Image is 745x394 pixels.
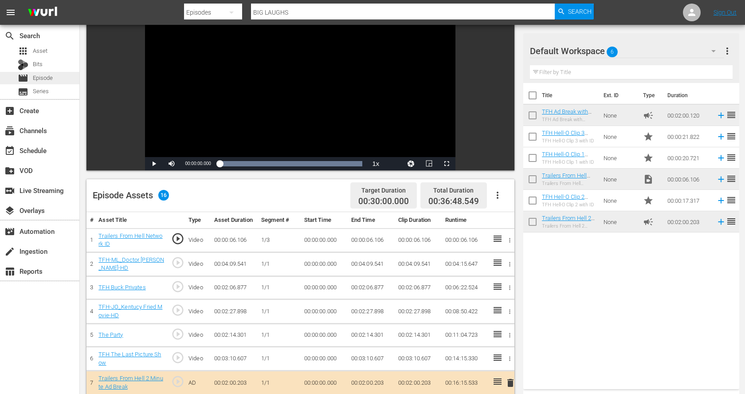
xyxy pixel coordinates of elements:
a: TFH Hell-O Clip 1 with ID [542,151,588,164]
span: Ad [643,217,654,227]
div: TFH Hell-O Clip 3 with ID [542,138,596,144]
div: Episode Assets [93,190,169,201]
span: Promo [643,153,654,163]
td: 00:00:00.000 [301,347,348,371]
a: Trailers From Hell 2 Minute Ad Break [542,215,595,228]
td: Video [185,276,211,299]
span: play_circle_outline [171,280,184,293]
td: 6 [86,347,95,371]
th: Asset Duration [211,212,258,229]
span: 00:30:00.000 [358,197,409,207]
span: Ad [643,110,654,121]
td: 3 [86,276,95,299]
td: 00:03:10.607 [395,347,442,371]
td: 00:00:06.106 [395,228,442,252]
span: Reports [4,266,15,277]
th: Type [638,83,662,108]
span: Overlays [4,205,15,216]
td: Video [185,299,211,323]
span: play_circle_outline [171,375,184,388]
span: Episode [33,74,53,83]
td: 00:02:06.877 [395,276,442,299]
span: Episode [18,73,28,83]
span: Search [568,4,592,20]
td: 00:00:06.106 [211,228,258,252]
a: Trailers From Hell Network ID [98,232,162,248]
div: Default Workspace [530,39,724,63]
th: Duration [662,83,715,108]
td: 1/1 [258,323,300,347]
td: 00:04:15.647 [442,252,489,276]
a: TFH Hell-O Clip 2 with ID [542,193,588,207]
td: 1/1 [258,347,300,371]
td: None [600,105,639,126]
div: TFH Ad Break with Countdown Timer [542,117,596,122]
svg: Add to Episode [716,174,726,184]
th: Asset Title [95,212,168,229]
span: play_circle_outline [171,256,184,269]
span: Series [33,87,49,96]
span: Promo [643,195,654,206]
td: 00:00:20.721 [664,147,713,169]
svg: Add to Episode [716,217,726,227]
div: TFH Hell-O Clip 1 with ID [542,159,596,165]
a: TFH Buck Privates [98,284,145,291]
span: Search [4,31,15,41]
button: Playback Rate [367,157,384,170]
span: 16 [158,190,169,201]
span: 00:00:00.000 [185,161,211,166]
div: Target Duration [358,184,409,197]
span: play_circle_outline [171,351,184,364]
td: 00:02:06.877 [211,276,258,299]
span: Asset [33,47,47,55]
a: Sign Out [714,9,737,16]
button: Fullscreen [438,157,455,170]
th: Title [542,83,598,108]
td: 00:02:27.898 [395,299,442,323]
td: None [600,169,639,190]
span: reorder [726,131,737,142]
button: Picture-in-Picture [420,157,438,170]
td: 1/1 [258,252,300,276]
div: Trailers From Hell 2 Minute Ad Break [542,223,596,229]
span: VOD [4,165,15,176]
td: None [600,126,639,147]
span: Video [643,174,654,185]
span: delete [505,378,516,388]
th: Clip Duration [395,212,442,229]
td: None [600,147,639,169]
td: 00:11:04.723 [442,323,489,347]
td: 00:02:14.301 [211,323,258,347]
td: 1/1 [258,276,300,299]
div: Total Duration [428,184,479,197]
span: reorder [726,110,737,120]
a: The Party [98,331,123,338]
th: Segment # [258,212,300,229]
td: Video [185,252,211,276]
div: Progress Bar [220,161,363,166]
span: Promo [643,131,654,142]
img: ans4CAIJ8jUAAAAAAAAAAAAAAAAAAAAAAAAgQb4GAAAAAAAAAAAAAAAAAAAAAAAAJMjXAAAAAAAAAAAAAAAAAAAAAAAAgAT5G... [21,2,64,23]
td: 00:02:00.120 [664,105,713,126]
svg: Add to Episode [716,110,726,120]
span: play_circle_outline [171,232,184,245]
th: Runtime [442,212,489,229]
td: 00:02:27.898 [211,299,258,323]
td: 1 [86,228,95,252]
svg: Add to Episode [716,132,726,142]
a: TFH Ad Break with Countdown Timer [542,108,592,122]
span: play_circle_outline [171,327,184,341]
td: 00:06:22.524 [442,276,489,299]
span: 6 [607,43,618,61]
span: Automation [4,226,15,237]
td: 1/1 [258,299,300,323]
td: 00:03:10.607 [211,347,258,371]
a: TFH The Last Picture Show [98,351,161,366]
td: 00:00:00.000 [301,276,348,299]
span: reorder [726,152,737,163]
a: Trailers From Hell 2 Minute Ad Break [98,375,163,390]
div: Trailers From Hell Network ID [542,181,596,186]
span: reorder [726,216,737,227]
td: 00:00:06.106 [348,228,395,252]
span: Series [18,87,28,97]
